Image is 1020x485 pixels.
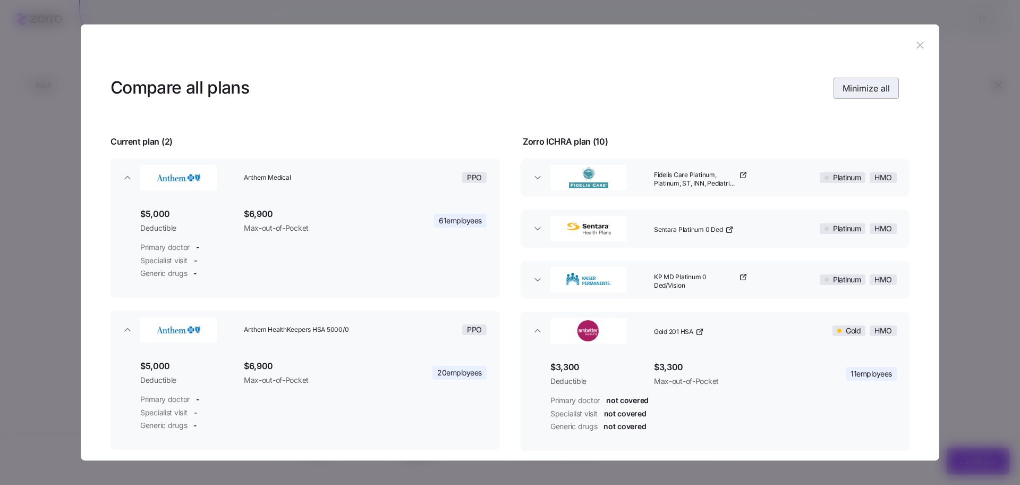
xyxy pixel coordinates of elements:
[194,407,198,418] span: -
[604,408,647,419] span: not covered
[140,242,190,253] span: Primary doctor
[833,224,861,233] span: Platinum
[846,326,861,336] span: Gold
[244,173,371,182] span: Anthem Medical
[140,223,235,233] span: Deductible
[843,82,890,95] span: Minimize all
[521,350,909,451] div: AmbetterGold 201 HSAGoldHMO
[467,325,482,335] span: PPO
[833,275,861,285] span: Platinum
[244,223,383,233] span: Max-out-of-Pocket
[551,320,626,341] img: Ambetter
[523,135,608,148] span: Zorro ICHRA plan ( 10 )
[654,225,723,235] span: Sentara Platinum 0 Ded
[140,407,188,418] span: Specialist visit
[874,224,892,233] span: HMO
[603,421,646,432] span: not covered
[141,167,216,188] img: Anthem
[467,173,482,182] span: PPO
[551,218,626,239] img: Sentara Health Plans
[140,394,190,405] span: Primary doctor
[521,261,909,299] button: Kaiser PermanenteKP MD Platinum 0 Ded/VisionPlatinumHMO
[654,376,793,387] span: Max-out-of-Pocket
[196,394,200,405] span: -
[193,420,197,431] span: -
[110,135,173,148] span: Current plan ( 2 )
[140,255,188,266] span: Specialist visit
[874,275,892,285] span: HMO
[606,395,649,406] span: not covered
[654,328,693,337] span: Gold 201 HSA
[110,197,499,298] div: AnthemAnthem MedicalPPO
[550,361,645,374] span: $3,300
[654,171,747,189] a: Fidelis Care Platinum, Platinum, ST, INN, Pediatric Dental, Free Telehealth DP
[833,173,861,182] span: Platinum
[551,167,626,188] img: Fidelis Care
[654,273,747,291] a: KP MD Platinum 0 Ded/Vision
[244,375,383,386] span: Max-out-of-Pocket
[194,255,198,266] span: -
[141,319,216,340] img: Anthem
[654,273,737,291] span: KP MD Platinum 0 Ded/Vision
[244,207,383,221] span: $6,900
[851,369,892,379] span: 11 employees
[654,361,793,374] span: $3,300
[196,242,200,253] span: -
[439,215,482,226] span: 61 employees
[550,408,598,419] span: Specialist visit
[550,421,597,432] span: Generic drugs
[110,311,499,349] button: AnthemAnthem HealthKeepers HSA 5000/0PPO
[244,325,371,335] span: Anthem HealthKeepers HSA 5000/0
[654,225,734,235] a: Sentara Platinum 0 Ded
[110,349,499,450] div: AnthemAnthem HealthKeepers HSA 5000/0PPO
[874,173,892,182] span: HMO
[521,158,909,197] button: Fidelis CareFidelis Care Platinum, Platinum, ST, INN, Pediatric Dental, Free Telehealth DPPlatinu...
[140,375,235,386] span: Deductible
[874,326,892,336] span: HMO
[550,395,600,406] span: Primary doctor
[110,158,499,197] button: AnthemAnthem MedicalPPO
[140,207,235,221] span: $5,000
[521,312,909,350] button: AmbetterGold 201 HSAGoldHMO
[140,359,235,373] span: $5,000
[834,78,899,99] button: Minimize all
[140,268,187,279] span: Generic drugs
[654,171,737,189] span: Fidelis Care Platinum, Platinum, ST, INN, Pediatric Dental, Free Telehealth DP
[193,268,197,279] span: -
[521,210,909,248] button: Sentara Health PlansSentara Platinum 0 DedPlatinumHMO
[551,269,626,290] img: Kaiser Permanente
[437,367,482,378] span: 20 employees
[654,328,704,337] a: Gold 201 HSA
[244,359,383,373] span: $6,900
[550,376,645,387] span: Deductible
[140,420,187,431] span: Generic drugs
[110,76,249,100] h3: Compare all plans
